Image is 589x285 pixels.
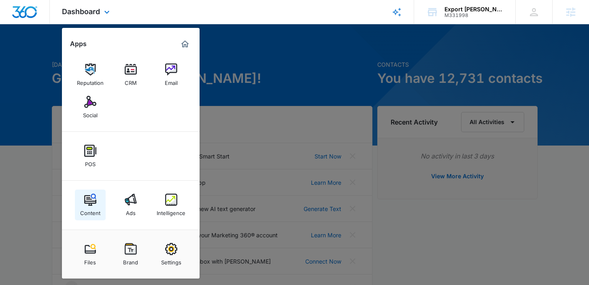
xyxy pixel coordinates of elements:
[13,13,19,19] img: logo_orange.svg
[75,190,106,220] a: Content
[157,206,185,216] div: Intelligence
[75,59,106,90] a: Reputation
[23,13,40,19] div: v 4.0.25
[85,157,96,167] div: POS
[81,47,87,53] img: tab_keywords_by_traffic_grey.svg
[84,255,96,266] div: Files
[75,141,106,171] a: POS
[165,76,178,86] div: Email
[13,21,19,27] img: website_grey.svg
[444,13,504,18] div: account id
[22,47,28,53] img: tab_domain_overview_orange.svg
[62,7,100,16] span: Dashboard
[21,21,89,27] div: Domain: [DOMAIN_NAME]
[156,239,187,270] a: Settings
[156,190,187,220] a: Intelligence
[77,76,104,86] div: Reputation
[115,239,146,270] a: Brand
[123,255,138,266] div: Brand
[126,206,136,216] div: Ads
[161,255,181,266] div: Settings
[115,59,146,90] a: CRM
[125,76,137,86] div: CRM
[75,92,106,122] a: Social
[156,59,187,90] a: Email
[89,48,136,53] div: Keywords by Traffic
[444,6,504,13] div: account name
[115,190,146,220] a: Ads
[83,108,98,118] div: Social
[31,48,72,53] div: Domain Overview
[70,40,87,48] h2: Apps
[75,239,106,270] a: Files
[179,38,191,51] a: Marketing 360® Dashboard
[80,206,100,216] div: Content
